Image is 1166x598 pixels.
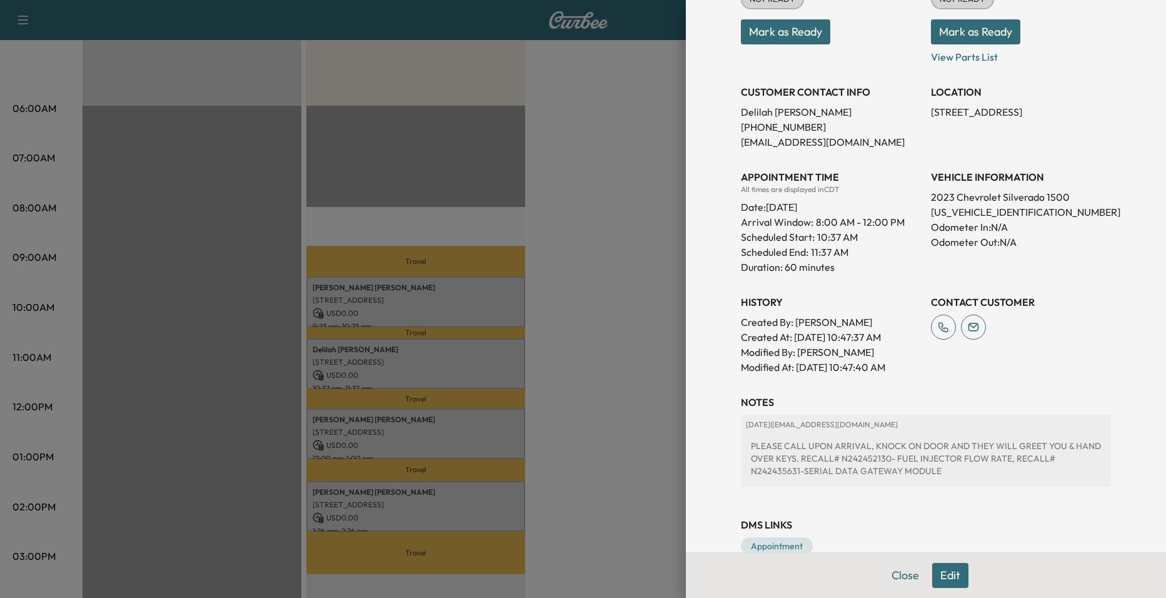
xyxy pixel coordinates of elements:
p: Scheduled End: [741,245,808,260]
p: 10:37 AM [817,230,858,245]
p: Arrival Window: [741,215,921,230]
span: 8:00 AM - 12:00 PM [816,215,905,230]
p: Modified At : [DATE] 10:47:40 AM [741,360,921,375]
button: Edit [932,563,968,588]
p: [PHONE_NUMBER] [741,119,921,134]
p: View Parts List [931,44,1111,64]
p: [EMAIL_ADDRESS][DOMAIN_NAME] [741,134,921,149]
p: Created By : [PERSON_NAME] [741,315,921,330]
h3: CONTACT CUSTOMER [931,295,1111,310]
p: 11:37 AM [811,245,848,260]
p: [US_VEHICLE_IDENTIFICATION_NUMBER] [931,205,1111,220]
h3: VEHICLE INFORMATION [931,170,1111,185]
h3: NOTES [741,395,1111,410]
button: Mark as Ready [741,19,830,44]
h3: DMS Links [741,517,1111,532]
p: Odometer Out: N/A [931,235,1111,250]
button: Close [883,563,927,588]
h3: History [741,295,921,310]
p: [DATE] | [EMAIL_ADDRESS][DOMAIN_NAME] [746,420,1106,430]
a: Appointment [741,537,813,555]
p: Delilah [PERSON_NAME] [741,104,921,119]
div: All times are displayed in CDT [741,185,921,195]
p: Created At : [DATE] 10:47:37 AM [741,330,921,345]
div: PLEASE CALL UPON ARRIVAL, KNOCK ON DOOR AND THEY WILL GREET YOU & HAND OVER KEYS. RECALL# N242452... [746,435,1106,482]
h3: LOCATION [931,84,1111,99]
p: Duration: 60 minutes [741,260,921,275]
p: Modified By : [PERSON_NAME] [741,345,921,360]
p: 2023 Chevrolet Silverado 1500 [931,190,1111,205]
p: Odometer In: N/A [931,220,1111,235]
p: Scheduled Start: [741,230,815,245]
p: [STREET_ADDRESS] [931,104,1111,119]
h3: CUSTOMER CONTACT INFO [741,84,921,99]
div: Date: [DATE] [741,195,921,215]
button: Mark as Ready [931,19,1020,44]
h3: APPOINTMENT TIME [741,170,921,185]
